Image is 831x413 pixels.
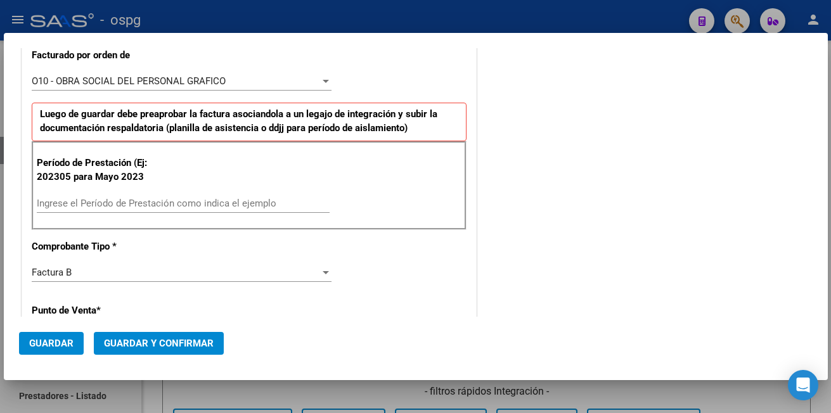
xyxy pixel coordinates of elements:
strong: Luego de guardar debe preaprobar la factura asociandola a un legajo de integración y subir la doc... [40,108,437,134]
span: Guardar y Confirmar [104,338,214,349]
p: Comprobante Tipo * [32,239,162,254]
button: Guardar y Confirmar [94,332,224,355]
span: O10 - OBRA SOCIAL DEL PERSONAL GRAFICO [32,75,226,87]
span: Guardar [29,338,74,349]
span: Factura B [32,267,72,278]
div: Open Intercom Messenger [788,370,818,400]
p: Período de Prestación (Ej: 202305 para Mayo 2023 [37,156,164,184]
p: Punto de Venta [32,303,162,318]
p: Facturado por orden de [32,48,162,63]
button: Guardar [19,332,84,355]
